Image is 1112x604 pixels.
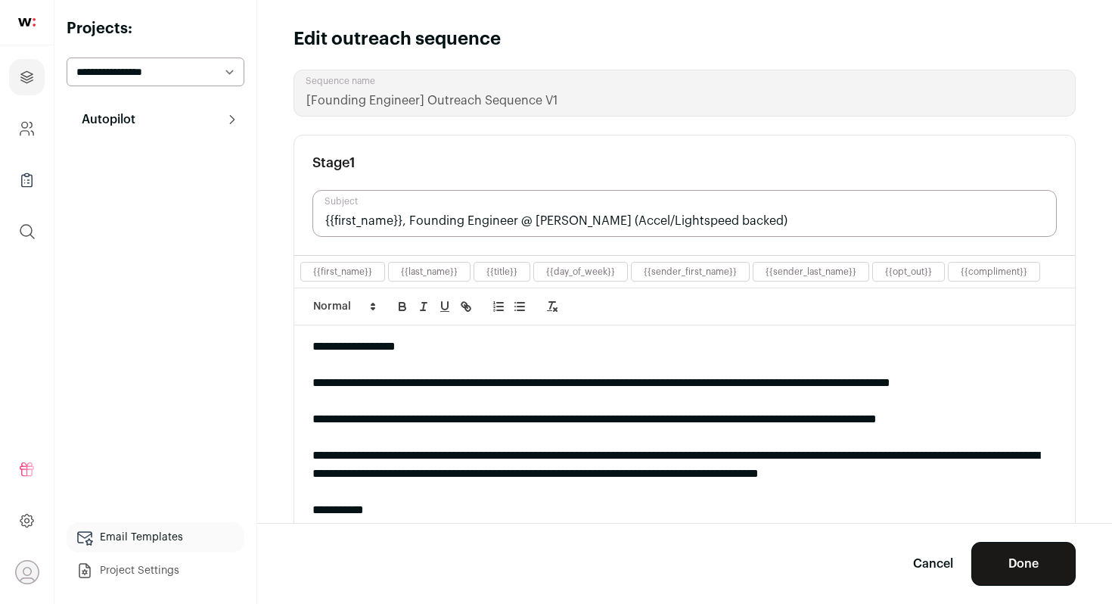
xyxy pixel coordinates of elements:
[971,542,1076,586] button: Done
[294,70,1076,117] input: Sequence name
[9,162,45,198] a: Company Lists
[67,556,244,586] a: Project Settings
[294,27,501,51] h1: Edit outreach sequence
[9,111,45,147] a: Company and ATS Settings
[766,266,856,278] button: {{sender_last_name}}
[312,190,1057,237] input: Subject
[9,59,45,95] a: Projects
[18,18,36,26] img: wellfound-shorthand-0d5821cbd27db2630d0214b213865d53afaa358527fdda9d0ea32b1df1b89c2c.svg
[401,266,458,278] button: {{last_name}}
[67,104,244,135] button: Autopilot
[67,18,244,39] h2: Projects:
[486,266,517,278] button: {{title}}
[349,156,356,170] span: 1
[313,266,372,278] button: {{first_name}}
[885,266,932,278] button: {{opt_out}}
[546,266,615,278] button: {{day_of_week}}
[961,266,1027,278] button: {{compliment}}
[644,266,737,278] button: {{sender_first_name}}
[913,555,953,573] a: Cancel
[67,522,244,553] a: Email Templates
[15,560,39,584] button: Open dropdown
[312,154,356,172] h3: Stage
[73,111,135,129] p: Autopilot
